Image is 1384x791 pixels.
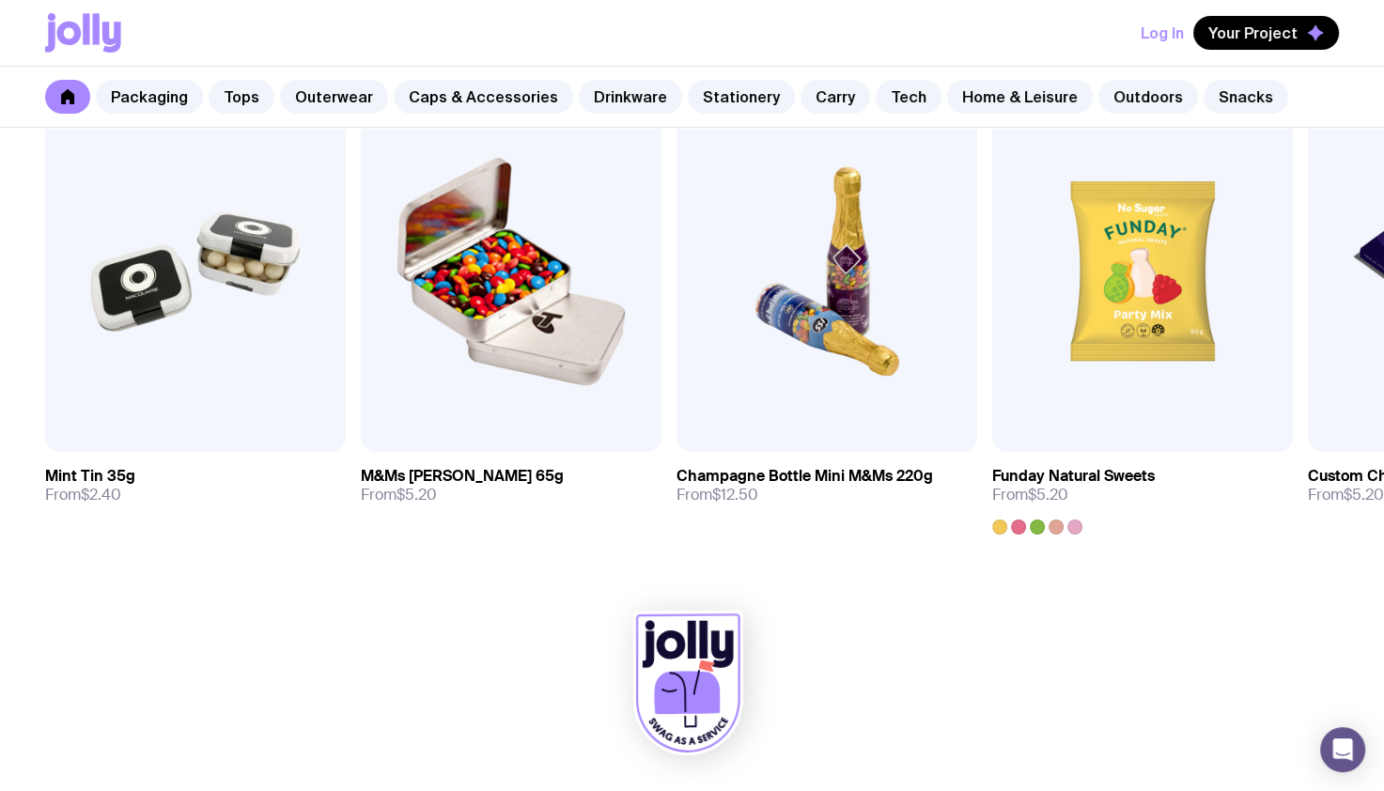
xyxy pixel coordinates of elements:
[992,452,1293,535] a: Funday Natural SweetsFrom$5.20
[1208,23,1298,42] span: Your Project
[280,80,388,114] a: Outerwear
[992,486,1068,504] span: From
[361,452,661,520] a: M&Ms [PERSON_NAME] 65gFrom$5.20
[579,80,682,114] a: Drinkware
[1344,485,1384,504] span: $5.20
[947,80,1093,114] a: Home & Leisure
[1320,727,1365,772] div: Open Intercom Messenger
[801,80,870,114] a: Carry
[676,467,933,486] h3: Champagne Bottle Mini M&Ms 220g
[397,485,437,504] span: $5.20
[676,452,977,520] a: Champagne Bottle Mini M&Ms 220gFrom$12.50
[81,485,121,504] span: $2.40
[676,486,758,504] span: From
[45,467,135,486] h3: Mint Tin 35g
[1028,485,1068,504] span: $5.20
[45,452,346,520] a: Mint Tin 35gFrom$2.40
[1098,80,1198,114] a: Outdoors
[876,80,941,114] a: Tech
[1141,16,1184,50] button: Log In
[45,486,121,504] span: From
[394,80,573,114] a: Caps & Accessories
[688,80,795,114] a: Stationery
[1193,16,1339,50] button: Your Project
[361,467,564,486] h3: M&Ms [PERSON_NAME] 65g
[712,485,758,504] span: $12.50
[209,80,274,114] a: Tops
[96,80,203,114] a: Packaging
[361,486,437,504] span: From
[1204,80,1288,114] a: Snacks
[1308,486,1384,504] span: From
[992,467,1155,486] h3: Funday Natural Sweets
